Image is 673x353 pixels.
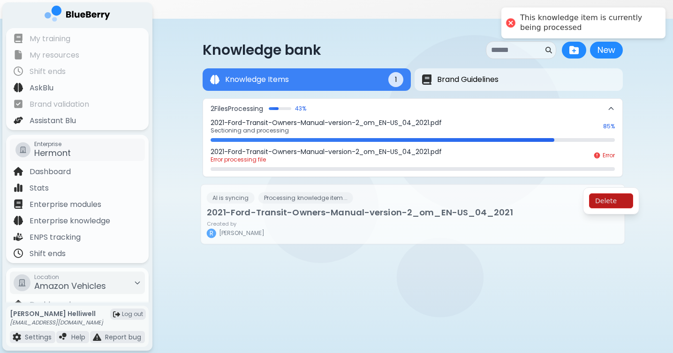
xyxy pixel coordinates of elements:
[13,333,21,341] img: file icon
[422,74,431,85] img: Brand Guidelines
[207,221,265,227] p: Created by
[14,34,23,43] img: file icon
[34,140,71,148] span: Enterprise
[211,118,597,127] p: 2021-Ford-Transit-Owners-Manual-version-2_om_EN-US_04_2021.pdf
[203,68,411,91] button: Knowledge ItemsKnowledge Items1
[34,280,106,292] span: Amazon Vehicles
[30,66,66,77] p: Shift ends
[415,68,623,91] button: Brand GuidelinesBrand Guidelines
[211,104,263,113] span: 2 File s Processing
[603,152,615,159] span: Error
[603,123,615,130] span: 85 %
[122,310,143,318] span: Log out
[30,199,101,210] p: Enterprise modules
[93,333,101,341] img: file icon
[437,74,499,85] span: Brand Guidelines
[295,105,306,112] span: 43 %
[14,249,23,258] img: file icon
[30,115,76,126] p: Assistant Blu
[207,192,255,204] div: AI is syncing
[30,232,81,243] p: ENPS tracking
[14,199,23,209] img: file icon
[14,66,23,76] img: file icon
[203,99,622,118] button: 2FilesProcessing43%
[113,311,120,318] img: logout
[211,127,597,134] p: Sectioning and processing
[30,166,71,177] p: Dashboard
[14,116,23,125] img: file icon
[520,13,656,33] div: This knowledge item is currently being processed
[211,156,588,163] p: Error processing file
[569,45,579,55] img: folder plus icon
[14,232,23,242] img: file icon
[34,147,71,159] span: Hermont
[30,50,79,61] p: My resources
[10,309,103,318] p: [PERSON_NAME] Helliwell
[590,42,623,59] button: New
[34,273,106,281] span: Location
[30,183,49,194] p: Stats
[203,184,623,244] div: AI is syncingProcessing knowledge item...Menu2021-Ford-Transit-Owners-Manual-version-2_om_EN-US_0...
[207,206,619,219] h3: 2021-Ford-Transit-Owners-Manual-version-2_om_EN-US_04_2021
[30,299,71,310] p: Dashboard
[30,215,110,227] p: Enterprise knowledge
[219,229,265,237] span: [PERSON_NAME]
[30,99,89,110] p: Brand validation
[10,319,103,326] p: [EMAIL_ADDRESS][DOMAIN_NAME]
[395,75,397,84] span: 1
[14,99,23,109] img: file icon
[59,333,68,341] img: file icon
[545,47,552,53] img: search icon
[14,50,23,59] img: file icon
[30,33,70,44] p: My training
[105,333,141,341] p: Report bug
[14,83,23,92] img: file icon
[14,216,23,225] img: file icon
[225,74,289,85] span: Knowledge Items
[25,333,52,341] p: Settings
[71,333,85,341] p: Help
[258,192,353,204] div: Processing knowledge item...
[589,193,633,208] button: Delete
[45,6,110,25] img: company logo
[211,147,588,156] p: 2021-Ford-Transit-Owners-Manual-version-2_om_EN-US_04_2021.pdf
[210,229,213,237] span: R
[30,82,53,94] p: AskBlu
[30,248,66,259] p: Shift ends
[203,42,321,59] p: Knowledge bank
[210,75,219,84] img: Knowledge Items
[14,300,23,309] img: file icon
[14,183,23,192] img: file icon
[14,167,23,176] img: file icon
